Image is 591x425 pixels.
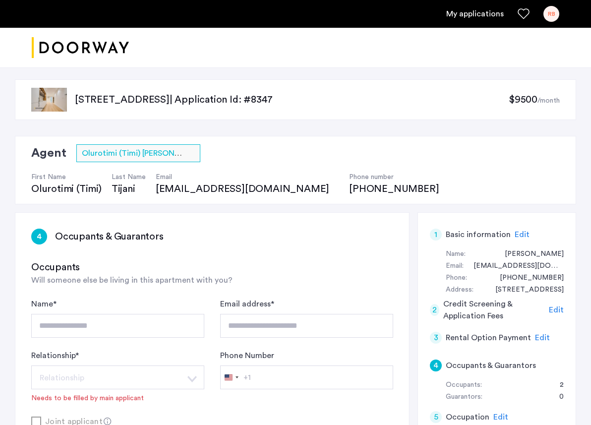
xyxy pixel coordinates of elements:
[485,284,564,296] div: 70 Kenmare St, #Apt 24
[446,229,511,241] h5: Basic information
[464,260,564,272] div: rachel5bonnet@gmail.com
[430,411,442,423] div: 5
[156,182,339,196] div: [EMAIL_ADDRESS][DOMAIN_NAME]
[446,360,536,371] h5: Occupants & Guarantors
[493,413,508,421] span: Edit
[31,393,144,403] div: Needs to be filled by main applicant
[220,298,274,310] label: Email address *
[112,172,146,182] h4: Last Name
[430,229,442,241] div: 1
[535,334,550,342] span: Edit
[550,379,564,391] div: 2
[180,365,204,389] button: Select option
[549,306,564,314] span: Edit
[31,260,393,274] h3: Occupants
[446,248,466,260] div: Name:
[243,371,251,383] div: +1
[446,332,531,344] h5: Rental Option Payment
[349,172,439,182] h4: Phone number
[446,260,464,272] div: Email:
[446,379,482,391] div: Occupants:
[75,93,509,107] p: [STREET_ADDRESS] | Application Id: #8347
[156,172,339,182] h4: Email
[221,366,251,389] button: Selected country
[55,230,164,243] h3: Occupants & Guarantors
[443,298,545,322] h5: Credit Screening & Application Fees
[187,376,197,382] img: arrow
[446,8,504,20] a: My application
[31,276,233,284] span: Will someone else be living in this apartment with you?
[430,304,439,316] div: 2
[549,391,564,403] div: 0
[31,365,181,389] button: Select option
[543,6,559,22] div: RB
[31,229,47,244] div: 4
[446,272,467,284] div: Phone:
[518,8,530,20] a: Favorites
[349,182,439,196] div: [PHONE_NUMBER]
[32,29,129,66] img: logo
[430,332,442,344] div: 3
[446,391,482,403] div: Guarantors:
[537,97,560,104] sub: /month
[31,144,66,162] h2: Agent
[515,231,530,239] span: Edit
[220,350,274,362] label: Phone Number
[31,172,102,182] h4: First Name
[495,248,564,260] div: Rachel Bonnet
[446,411,489,423] h5: Occupation
[31,350,79,362] label: Relationship *
[446,284,473,296] div: Address:
[31,298,57,310] label: Name *
[430,360,442,371] div: 4
[490,272,564,284] div: +18569048168
[32,29,129,66] a: Cazamio logo
[509,95,537,105] span: $9500
[31,182,102,196] div: Olurotimi (Timi)
[112,182,146,196] div: Tijani
[31,88,67,112] img: apartment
